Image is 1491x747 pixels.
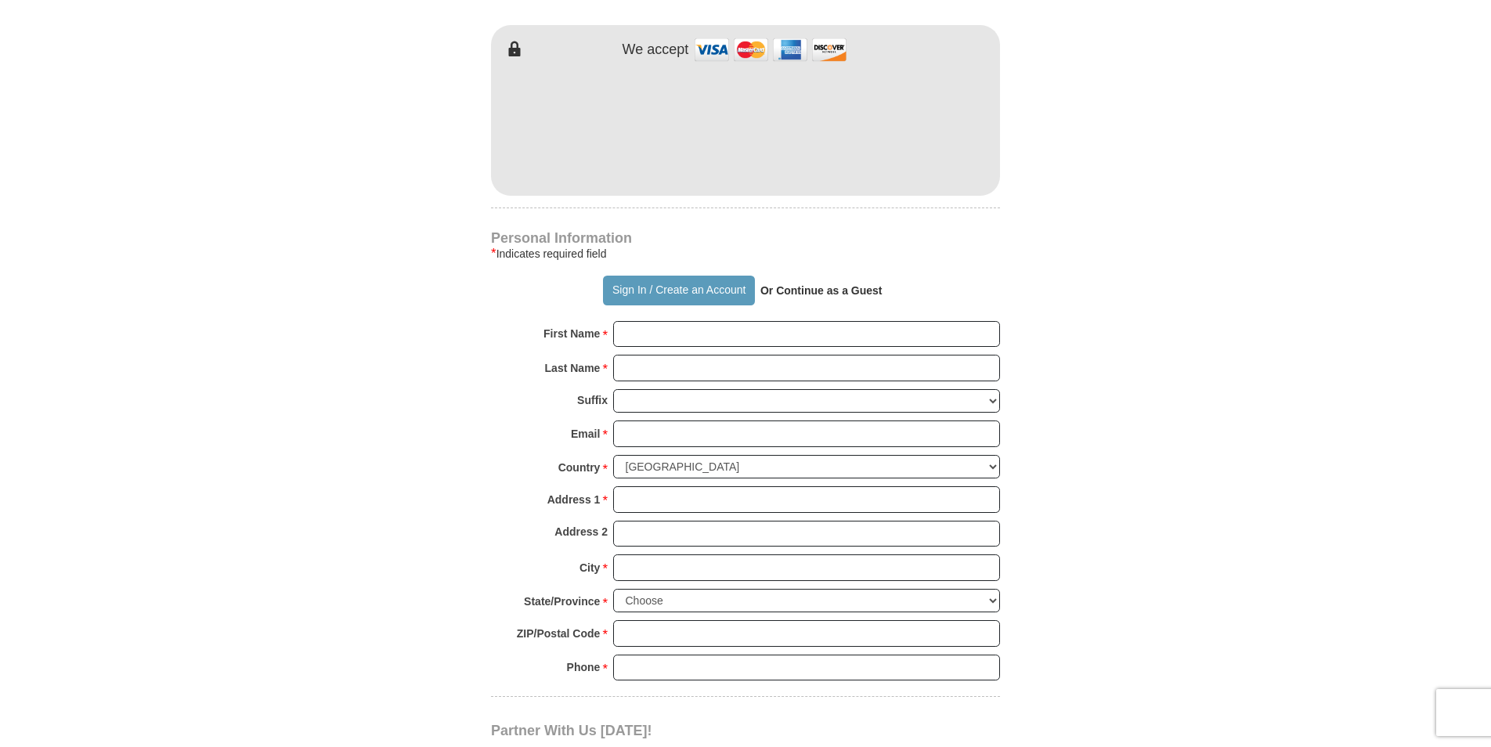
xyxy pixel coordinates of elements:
[567,656,601,678] strong: Phone
[545,357,601,379] strong: Last Name
[543,323,600,345] strong: First Name
[577,389,608,411] strong: Suffix
[517,622,601,644] strong: ZIP/Postal Code
[623,41,689,59] h4: We accept
[491,244,1000,263] div: Indicates required field
[491,723,652,738] span: Partner With Us [DATE]!
[603,276,754,305] button: Sign In / Create an Account
[491,232,1000,244] h4: Personal Information
[760,284,883,297] strong: Or Continue as a Guest
[692,33,849,67] img: credit cards accepted
[524,590,600,612] strong: State/Province
[571,423,600,445] strong: Email
[554,521,608,543] strong: Address 2
[558,456,601,478] strong: Country
[579,557,600,579] strong: City
[547,489,601,511] strong: Address 1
